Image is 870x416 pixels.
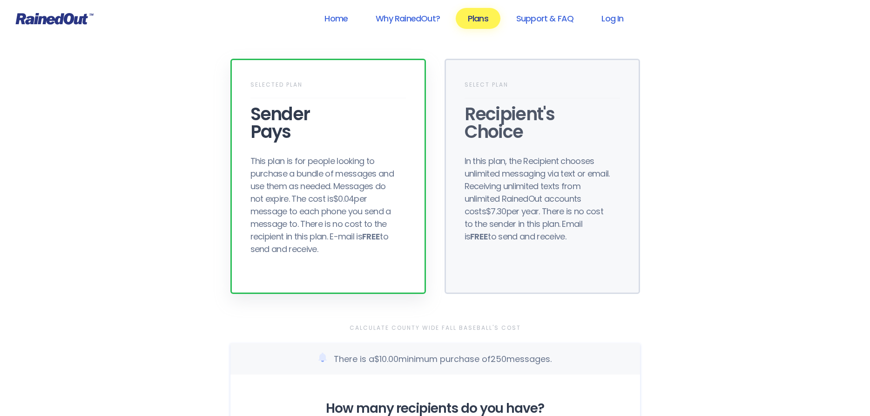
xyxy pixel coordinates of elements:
img: Notification icon [318,353,327,362]
div: Selected PlanSenderPaysThis plan is for people looking to purchase a bundle of messages and use t... [230,59,426,294]
a: Support & FAQ [504,8,586,29]
b: FREE [470,231,488,242]
div: Select Plan [465,79,620,98]
a: Why RainedOut? [364,8,452,29]
div: In this plan, the Recipient chooses unlimited messaging via text or email. Receiving unlimited te... [465,155,614,243]
div: There is a $10.00 minimum purchase of 250 messages. [318,353,552,365]
div: Recipient's Choice [465,105,620,141]
div: Calculate County Wide Fall Baseball's Cost [230,322,640,334]
div: How many recipients do you have? [258,402,612,415]
b: FREE [362,231,380,242]
div: Sender Pays [250,105,406,141]
div: Selected Plan [250,79,406,98]
div: This plan is for people looking to purchase a bundle of messages and use them as needed. Messages... [250,155,399,255]
a: Plans [456,8,500,29]
div: Select PlanRecipient'sChoiceIn this plan, the Recipient chooses unlimited messaging via text or e... [445,59,640,294]
a: Home [312,8,360,29]
a: Log In [589,8,635,29]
